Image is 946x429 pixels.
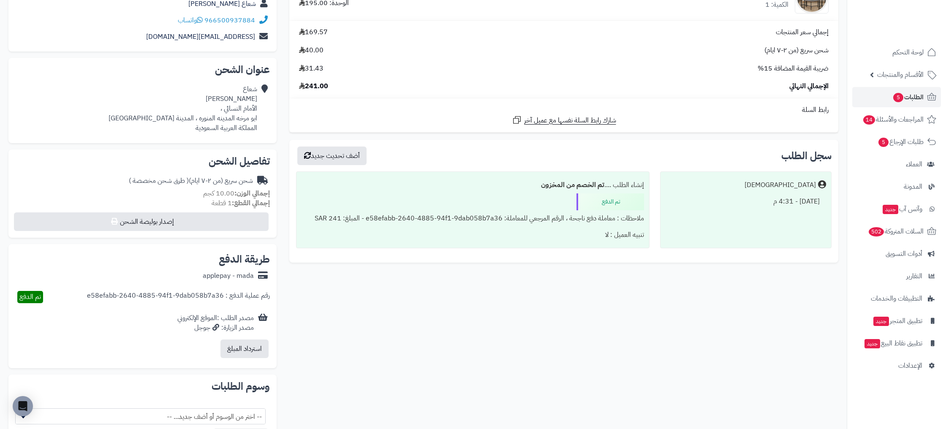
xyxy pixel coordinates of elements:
a: أدوات التسويق [852,244,941,264]
button: أضف تحديث جديد [297,147,367,165]
div: [DEMOGRAPHIC_DATA] [745,180,816,190]
span: 31.43 [299,64,323,73]
div: Open Intercom Messenger [13,396,33,416]
a: وآتس آبجديد [852,199,941,219]
h2: وسوم الطلبات [15,381,270,391]
span: -- اختر من الوسوم أو أضف جديد... -- [16,409,265,425]
a: السلات المتروكة502 [852,221,941,242]
h3: سجل الطلب [781,151,832,161]
div: مصدر الزيارة: جوجل [177,323,254,333]
a: تطبيق نقاط البيعجديد [852,333,941,353]
a: شارك رابط السلة نفسها مع عميل آخر [512,115,616,125]
span: شحن سريع (من ٢-٧ ايام) [764,46,829,55]
h2: تفاصيل الشحن [15,156,270,166]
span: وآتس آب [882,203,922,215]
a: لوحة التحكم [852,42,941,62]
a: تطبيق المتجرجديد [852,311,941,331]
span: 169.57 [299,27,328,37]
span: ( طرق شحن مخصصة ) [129,176,189,186]
span: إجمالي سعر المنتجات [776,27,829,37]
a: [EMAIL_ADDRESS][DOMAIN_NAME] [146,32,255,42]
span: تطبيق نقاط البيع [864,337,922,349]
a: التطبيقات والخدمات [852,288,941,309]
a: واتساب [178,15,203,25]
div: تنبيه العميل : لا [302,227,644,243]
strong: إجمالي الوزن: [234,188,270,198]
button: استرداد المبلغ [220,339,269,358]
span: 5 [878,137,889,147]
div: تم الدفع [576,193,644,210]
h2: عنوان الشحن [15,65,270,75]
span: تطبيق المتجر [873,315,922,327]
span: -- اختر من الوسوم أو أضف جديد... -- [15,408,266,424]
a: 966500937884 [204,15,255,25]
span: الإجمالي النهائي [789,81,829,91]
span: العملاء [906,158,922,170]
span: شارك رابط السلة نفسها مع عميل آخر [524,116,616,125]
span: تم الدفع [19,292,41,302]
div: ملاحظات : معاملة دفع ناجحة ، الرقم المرجعي للمعاملة: e58efabb-2640-4885-94f1-9dab058b7a36 - المبل... [302,210,644,227]
a: المراجعات والأسئلة14 [852,109,941,130]
span: جديد [873,317,889,326]
small: 1 قطعة [212,198,270,208]
div: مصدر الطلب :الموقع الإلكتروني [177,313,254,333]
div: إنشاء الطلب .... [302,177,644,193]
span: 40.00 [299,46,323,55]
strong: إجمالي القطع: [232,198,270,208]
span: جديد [864,339,880,348]
span: المراجعات والأسئلة [862,114,924,125]
div: شعاع [PERSON_NAME] الأمام النسائي ، ابو مرخه المدينه المنوره ، المدينة [GEOGRAPHIC_DATA] المملكة ... [109,84,257,133]
a: الإعدادات [852,356,941,376]
div: رقم عملية الدفع : e58efabb-2640-4885-94f1-9dab058b7a36 [87,291,270,303]
span: أدوات التسويق [886,248,922,260]
span: 241.00 [299,81,328,91]
span: المدونة [904,181,922,193]
div: رابط السلة [293,105,835,115]
span: الطلبات [892,91,924,103]
span: طلبات الإرجاع [878,136,924,148]
small: 10.00 كجم [203,188,270,198]
span: لوحة التحكم [892,46,924,58]
b: تم الخصم من المخزون [541,180,604,190]
img: logo-2.png [889,15,938,33]
span: 502 [868,227,884,236]
button: إصدار بوليصة الشحن [14,212,269,231]
span: ضريبة القيمة المضافة 15% [758,64,829,73]
span: الأقسام والمنتجات [877,69,924,81]
a: التقارير [852,266,941,286]
span: 5 [893,92,903,102]
span: التقارير [906,270,922,282]
div: شحن سريع (من ٢-٧ ايام) [129,176,253,186]
a: العملاء [852,154,941,174]
span: التطبيقات والخدمات [871,293,922,304]
h2: طريقة الدفع [219,254,270,264]
span: السلات المتروكة [868,225,924,237]
a: الطلبات5 [852,87,941,107]
a: المدونة [852,176,941,197]
span: الإعدادات [898,360,922,372]
div: [DATE] - 4:31 م [666,193,826,210]
a: طلبات الإرجاع5 [852,132,941,152]
div: applepay - mada [203,271,254,281]
span: جديد [883,205,898,214]
span: 14 [863,115,875,125]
